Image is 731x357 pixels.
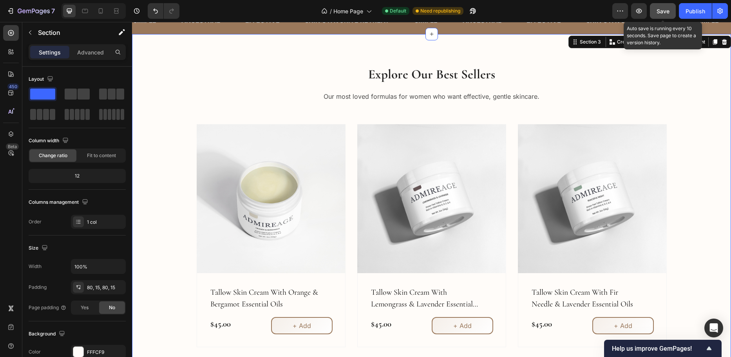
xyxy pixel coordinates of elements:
[238,264,349,289] a: tallow skin cream with lemongrass & lavender essential oils
[81,304,89,311] span: Yes
[704,319,723,337] div: Open Intercom Messenger
[650,3,676,19] button: Save
[330,7,332,15] span: /
[87,152,116,159] span: Fit to content
[29,243,49,254] div: Size
[6,143,19,150] div: Beta
[29,284,47,291] div: Padding
[29,348,41,355] div: Color
[39,48,61,56] p: Settings
[390,7,406,14] span: Default
[333,7,363,15] span: Home Page
[29,263,42,270] div: Width
[446,16,470,24] div: Section 3
[420,7,460,14] span: Need republishing
[686,7,705,15] div: Publish
[51,6,55,16] p: 7
[540,15,575,25] button: AI Content
[29,304,67,311] div: Page padding
[87,349,124,356] div: FFFCF9
[77,48,104,56] p: Advanced
[612,344,714,353] button: Show survey - Help us improve GemPages!
[482,298,500,310] div: + Add
[386,102,535,251] a: Tallow Skin Cream with Fir Needle & Lavender Essential Oils
[7,83,19,90] div: 450
[87,219,124,226] div: 1 col
[39,152,67,159] span: Change ratio
[321,298,340,310] div: + Add
[29,329,67,339] div: Background
[485,16,535,24] p: Create Theme Section
[3,3,58,19] button: 7
[109,304,115,311] span: No
[29,74,55,85] div: Layout
[460,295,522,313] button: + Add
[657,8,669,14] span: Save
[238,295,260,309] div: $45.00
[29,218,42,225] div: Order
[38,28,102,37] p: Section
[87,284,124,291] div: 80, 15, 80, 15
[399,264,509,289] a: tallow skin cream with fir needle & lavender essential oils
[29,136,70,146] div: Column width
[300,295,361,313] button: + Add
[225,102,374,251] a: Tallow Skin Cream with Lemongrass & Lavender Essential Oils
[148,3,179,19] div: Undo/Redo
[132,22,731,357] iframe: Design area
[161,298,179,310] p: + Add
[29,197,90,208] div: Columns management
[71,259,125,274] input: Auto
[161,298,179,310] div: Rich Text Editor. Editing area: main
[612,345,704,352] span: Help us improve GemPages!
[30,170,124,181] div: 12
[399,295,421,309] div: $45.00
[139,295,201,313] button: + Add
[679,3,712,19] button: Publish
